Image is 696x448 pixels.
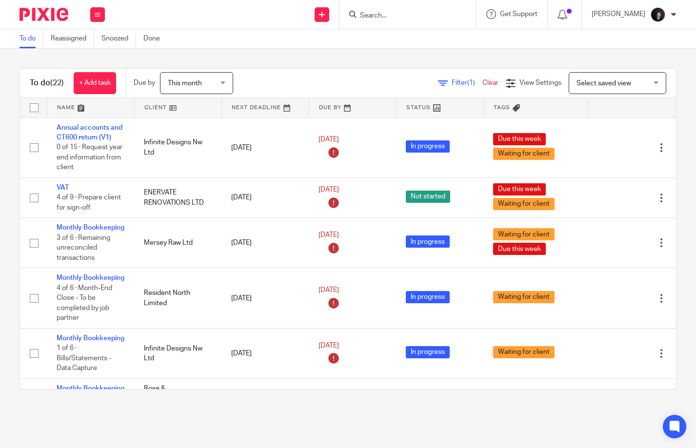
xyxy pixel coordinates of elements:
td: Infinite Designs Nw Ltd [134,329,221,379]
td: ENERVATE RENOVATIONS LTD [134,177,221,217]
span: This month [168,80,202,87]
span: Waiting for client [493,346,555,358]
span: (1) [467,79,475,86]
span: 4 of 6 · Month-End Close - To be completed by job partner [57,285,112,322]
td: [DATE] [221,218,309,268]
a: Snoozed [101,29,136,48]
input: Search [359,12,447,20]
img: 455A2509.jpg [650,7,666,22]
span: View Settings [519,79,561,86]
td: [DATE] [221,177,309,217]
span: [DATE] [318,342,339,349]
span: 4 of 9 · Prepare client for sign-off [57,194,121,211]
span: 0 of 15 · Request year end information from client [57,144,122,171]
a: + Add task [74,72,116,94]
span: Waiting for client [493,228,555,240]
a: Monthly Bookkeeping [57,385,124,392]
span: Filter [452,79,482,86]
span: [DATE] [318,136,339,143]
a: VAT [57,184,69,191]
span: 3 of 6 · Remaining unreconciled transactions [57,234,110,261]
span: In progress [406,235,450,248]
td: [DATE] [221,329,309,379]
td: [DATE] [221,379,309,429]
span: Waiting for client [493,198,555,210]
a: Annual accounts and CT600 return (V1) [57,124,122,141]
span: 1 of 6 · Bills/Statements - Data Capture [57,345,111,372]
span: Waiting for client [493,148,555,160]
a: Monthly Bookkeeping [57,335,124,342]
span: Due this week [493,243,546,255]
span: [DATE] [318,187,339,194]
a: Reassigned [51,29,94,48]
span: Due this week [493,183,546,195]
span: Waiting for client [493,291,555,303]
span: In progress [406,140,450,153]
td: Rose & [PERSON_NAME] Childrenswear Limited [134,379,221,429]
span: Due this week [493,133,546,145]
span: [DATE] [318,232,339,238]
a: Clear [482,79,498,86]
td: Resident North Limited [134,268,221,329]
a: Monthly Bookkeeping [57,274,124,281]
span: Tags [494,105,510,110]
a: Done [143,29,167,48]
a: Monthly Bookkeeping [57,224,124,231]
h1: To do [30,78,64,88]
p: Due by [134,78,155,88]
span: In progress [406,291,450,303]
td: [DATE] [221,117,309,177]
span: (22) [50,79,64,87]
span: Get Support [500,11,537,18]
td: Infinite Designs Nw Ltd [134,117,221,177]
span: In progress [406,346,450,358]
p: [PERSON_NAME] [592,9,645,19]
span: Select saved view [577,80,631,87]
td: [DATE] [221,268,309,329]
img: Pixie [20,8,68,21]
td: Mersey Raw Ltd [134,218,221,268]
span: Not started [406,191,450,203]
a: To do [20,29,43,48]
span: [DATE] [318,287,339,294]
